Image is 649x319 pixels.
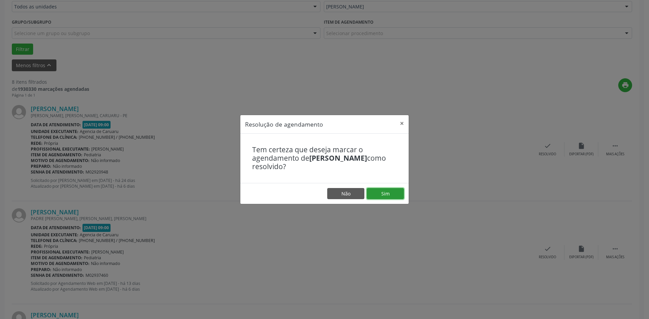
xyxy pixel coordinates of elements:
b: [PERSON_NAME] [309,153,367,163]
button: Sim [367,188,404,200]
button: Não [327,188,364,200]
h5: Resolução de agendamento [245,120,323,129]
button: Close [395,115,409,132]
h4: Tem certeza que deseja marcar o agendamento de como resolvido? [252,145,397,171]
